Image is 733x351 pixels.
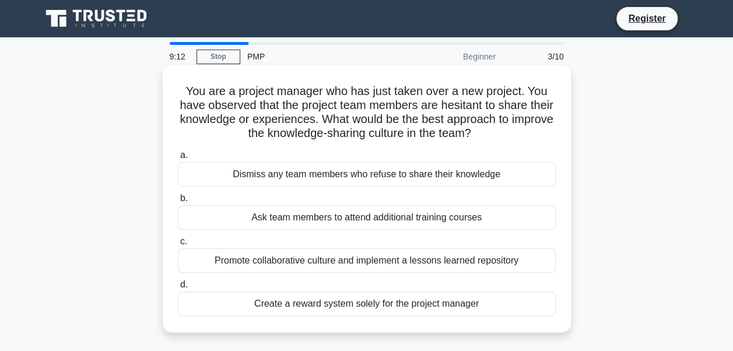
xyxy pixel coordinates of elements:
div: 3/10 [503,45,571,68]
div: Dismiss any team members who refuse to share their knowledge [178,162,556,187]
span: a. [180,150,188,160]
h5: You are a project manager who has just taken over a new project. You have observed that the proje... [177,84,557,141]
div: Beginner [401,45,503,68]
span: b. [180,193,188,203]
div: PMP [240,45,401,68]
a: Stop [197,50,240,64]
div: Create a reward system solely for the project manager [178,292,556,316]
div: Promote collaborative culture and implement a lessons learned repository [178,248,556,273]
span: d. [180,279,188,289]
div: 9:12 [163,45,197,68]
div: Ask team members to attend additional training courses [178,205,556,230]
span: c. [180,236,187,246]
a: Register [621,11,672,26]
